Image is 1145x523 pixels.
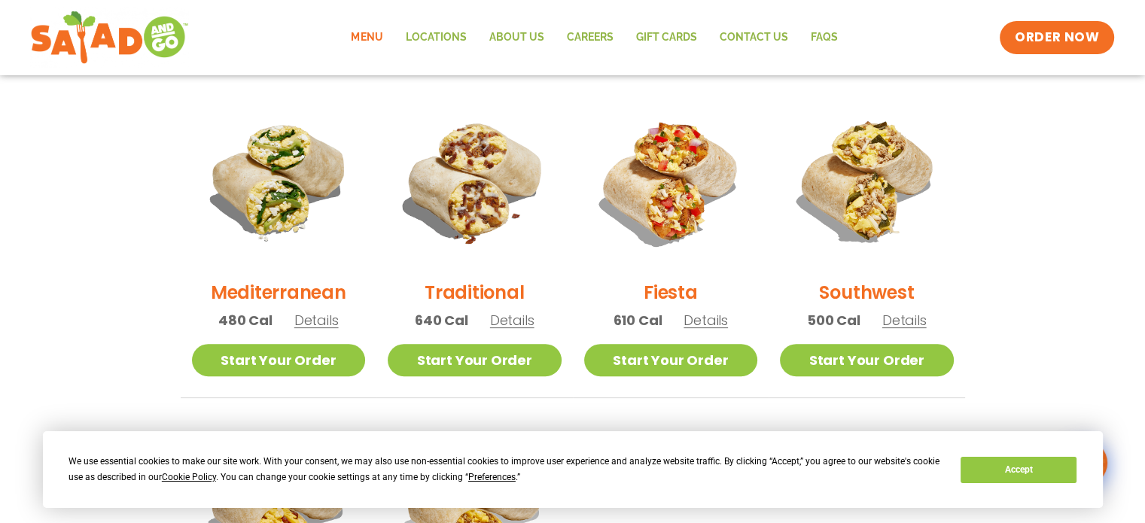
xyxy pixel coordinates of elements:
[624,20,708,55] a: GIFT CARDS
[807,310,860,330] span: 500 Cal
[30,8,189,68] img: new-SAG-logo-768×292
[425,279,524,306] h2: Traditional
[1015,29,1099,47] span: ORDER NOW
[294,311,339,330] span: Details
[394,20,477,55] a: Locations
[584,94,758,268] img: Product photo for Fiesta
[388,94,562,268] img: Product photo for Traditional
[218,310,273,330] span: 480 Cal
[477,20,555,55] a: About Us
[69,454,942,485] div: We use essential cookies to make our site work. With your consent, we may also use non-essential ...
[799,20,848,55] a: FAQs
[192,344,366,376] a: Start Your Order
[388,344,562,376] a: Start Your Order
[415,310,468,330] span: 640 Cal
[614,310,662,330] span: 610 Cal
[490,311,534,330] span: Details
[340,20,848,55] nav: Menu
[468,472,516,482] span: Preferences
[819,279,914,306] h2: Southwest
[708,20,799,55] a: Contact Us
[961,457,1076,483] button: Accept
[555,20,624,55] a: Careers
[340,20,394,55] a: Menu
[684,311,728,330] span: Details
[43,431,1103,508] div: Cookie Consent Prompt
[162,472,216,482] span: Cookie Policy
[780,344,954,376] a: Start Your Order
[192,94,366,268] img: Product photo for Mediterranean Breakfast Burrito
[882,311,927,330] span: Details
[584,344,758,376] a: Start Your Order
[644,279,698,306] h2: Fiesta
[1000,21,1114,54] a: ORDER NOW
[211,279,346,306] h2: Mediterranean
[780,94,954,268] img: Product photo for Southwest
